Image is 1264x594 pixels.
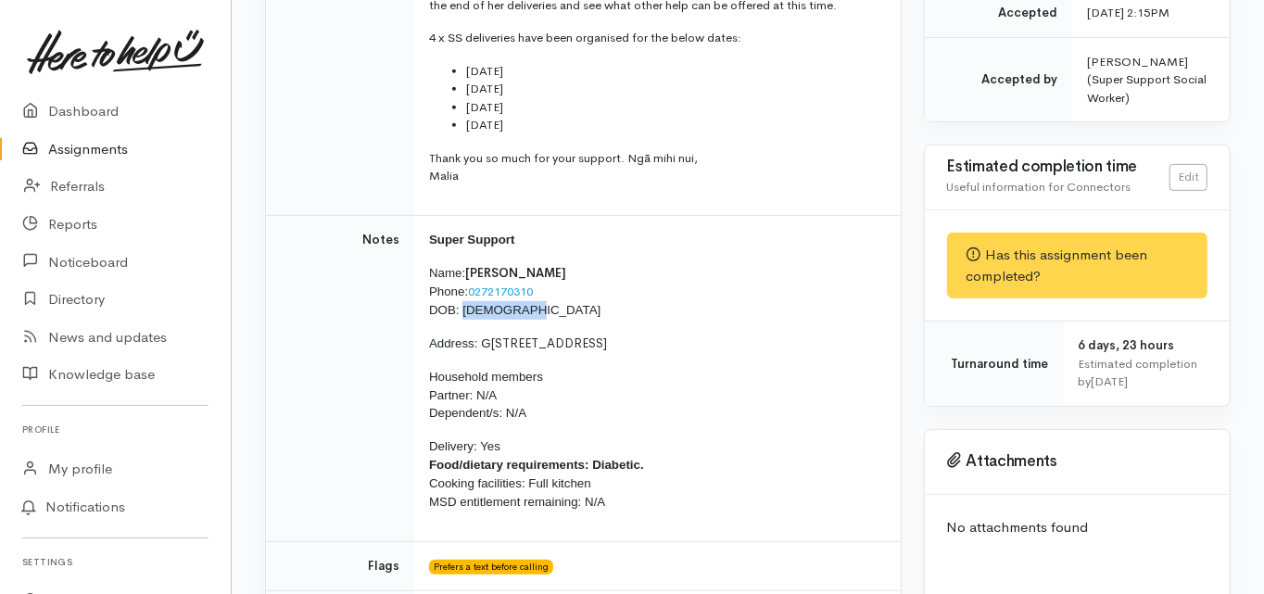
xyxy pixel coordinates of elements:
td: Accepted by [925,37,1073,121]
td: Turnaround time [925,322,1064,406]
h3: Estimated completion time [947,158,1169,176]
td: Flags [266,542,414,591]
time: [DATE] [1092,373,1129,389]
span: Household members Partner: N/A Dependent/s: N/A [429,370,543,421]
p: No attachments found [947,517,1207,538]
span: Food/dietary requirements: Diabetic. [429,458,644,472]
h6: Profile [22,417,209,442]
span: Delivery: Yes Cooking facilities: Full kitchen MSD entitlement remaining: N/A [429,439,644,509]
time: [DATE] 2:15PM [1088,5,1170,20]
span: DOB: [DEMOGRAPHIC_DATA] [429,303,600,317]
div: Has this assignment been completed? [947,233,1207,298]
a: Edit [1169,164,1207,191]
li: [DATE] [466,80,878,98]
span: [PERSON_NAME] [465,265,566,281]
a: 0272170310 [468,284,533,299]
h6: Settings [22,550,209,575]
span: Prefers a text before calling [429,560,553,575]
span: [STREET_ADDRESS] [491,335,607,351]
span: Useful information for Connectors [947,179,1131,195]
td: Notes [266,215,414,542]
li: [DATE] [466,98,878,117]
li: [DATE] [466,62,878,81]
div: Estimated completion by [1079,355,1207,391]
span: Phone: [429,284,468,298]
li: [DATE] [466,116,878,134]
span: Super Support [429,233,515,246]
span: 6 days, 23 hours [1079,337,1175,353]
p: 4 x SS deliveries have been organised for the below dates: [429,29,878,47]
span: Address: G [429,336,491,350]
p: Thank you so much for your support. Ngā mihi nui, Malia [429,149,878,185]
span: Name: [429,266,465,280]
td: [PERSON_NAME] (Super Support Social Worker) [1073,37,1230,121]
h3: Attachments [947,452,1207,471]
